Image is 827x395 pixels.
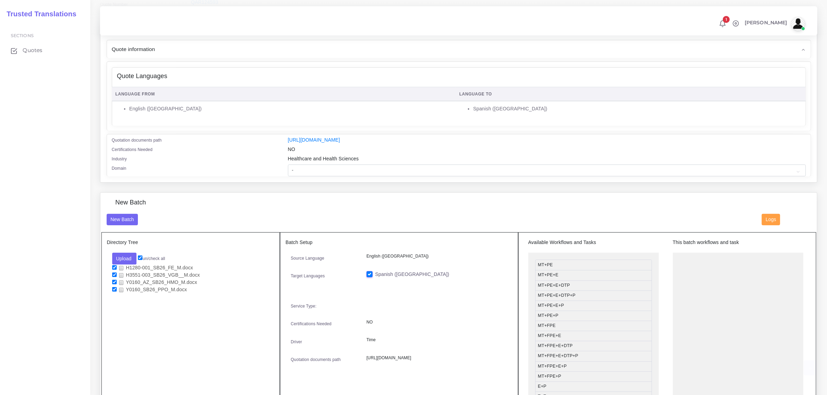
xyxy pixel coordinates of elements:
a: [PERSON_NAME]avatar [741,17,808,31]
th: Language To [456,87,806,101]
h2: Trusted Translations [2,10,76,18]
li: E+P [535,381,652,392]
span: Sections [11,33,34,38]
li: MT+FPE [535,321,652,331]
h5: Batch Setup [286,239,513,245]
label: Certifications Needed [291,321,332,327]
label: Quotation documents path [112,137,162,143]
a: Y0160_SB26_PPO_M.docx [117,286,190,293]
label: Service Type: [291,303,316,309]
h5: Available Workflows and Tasks [528,239,659,245]
li: MT+PE [535,260,652,270]
a: Quotes [5,43,85,58]
label: Certifications Needed [112,146,153,153]
p: NO [366,319,507,326]
a: 1 [717,20,729,27]
li: MT+PE+P [535,311,652,321]
span: [PERSON_NAME] [745,20,787,25]
li: MT+FPE+E+DTP [535,341,652,351]
p: English ([GEOGRAPHIC_DATA]) [366,253,507,260]
li: MT+FPE+P [535,371,652,382]
li: MT+PE+E+P [535,301,652,311]
span: Logs [766,217,776,222]
li: MT+PE+E+DTP [535,280,652,291]
button: New Batch [107,214,138,226]
label: Target Languages [291,273,325,279]
li: MT+FPE+E [535,331,652,341]
p: [URL][DOMAIN_NAME] [366,354,507,362]
button: Logs [762,214,780,226]
span: Quote information [112,45,155,53]
h5: This batch workflows and task [673,239,803,245]
li: MT+PE+E+DTP+P [535,291,652,301]
h4: New Batch [115,199,146,207]
h5: Directory Tree [107,239,275,245]
label: Industry [112,156,127,162]
li: English ([GEOGRAPHIC_DATA]) [129,105,452,112]
li: MT+FPE+E+P [535,361,652,372]
img: avatar [791,17,805,31]
a: [URL][DOMAIN_NAME] [288,137,340,143]
input: un/check all [138,255,142,260]
h4: Quote Languages [117,73,167,80]
label: Domain [112,165,126,171]
li: MT+PE+E [535,270,652,280]
button: Upload [112,253,137,264]
p: Time [366,336,507,344]
div: Quote information [107,40,811,58]
span: Quotes [23,47,42,54]
a: New Batch [107,216,138,222]
th: Language From [112,87,456,101]
label: Spanish ([GEOGRAPHIC_DATA]) [375,271,449,278]
label: Source Language [291,255,324,261]
a: Trusted Translations [2,8,76,20]
label: Driver [291,339,302,345]
div: NO [283,146,811,155]
a: H3551-003_SB26_VGB__M.docx [117,272,202,278]
a: Y0160_AZ_SB26_HMO_M.docx [117,279,200,286]
div: Healthcare and Health Sciences [283,155,811,165]
li: MT+FPE+E+DTP+P [535,351,652,361]
label: un/check all [138,255,165,262]
a: H1280-001_SB26_FE_M.docx [117,264,196,271]
li: Spanish ([GEOGRAPHIC_DATA]) [473,105,802,112]
span: 1 [723,16,730,23]
label: Quotation documents path [291,356,341,363]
